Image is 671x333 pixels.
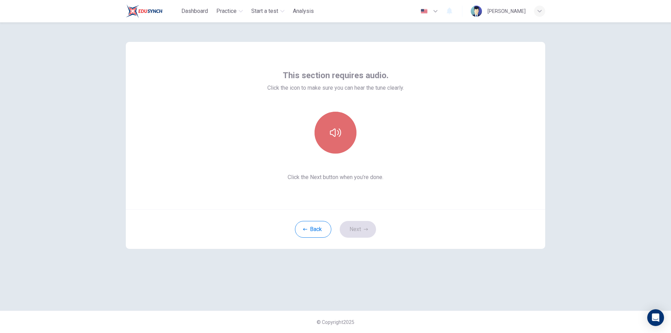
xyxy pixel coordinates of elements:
span: Dashboard [181,7,208,15]
span: © Copyright 2025 [317,319,354,325]
button: Practice [214,5,246,17]
span: Practice [216,7,237,15]
span: Analysis [293,7,314,15]
span: Click the icon to make sure you can hear the tune clearly. [267,84,404,92]
button: Dashboard [179,5,211,17]
button: Analysis [290,5,317,17]
button: Start a test [248,5,287,17]
img: en [420,9,428,14]
a: Train Test logo [126,4,179,18]
button: Back [295,221,331,238]
span: This section requires audio. [283,70,389,81]
span: Start a test [251,7,278,15]
img: Train Test logo [126,4,163,18]
img: Profile picture [471,6,482,17]
div: [PERSON_NAME] [488,7,526,15]
div: Open Intercom Messenger [647,309,664,326]
span: Click the Next button when you’re done. [267,173,404,182]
